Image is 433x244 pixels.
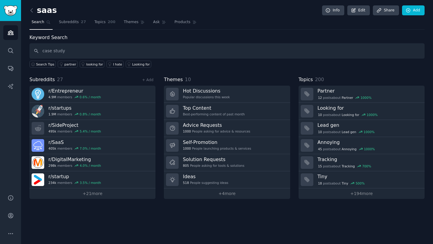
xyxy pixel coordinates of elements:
span: 234k [48,181,56,185]
div: 1000 % [364,130,375,134]
div: 7.0 % / month [80,146,101,151]
span: 15 [318,164,322,168]
a: + Add [142,78,153,82]
h3: Solution Requests [183,156,244,163]
div: 1000 % [367,113,378,117]
a: Themes [122,17,147,30]
span: Tiny [342,181,348,185]
h3: Partner [318,88,420,94]
h3: Top Content [183,105,245,111]
a: looking for [80,61,104,68]
span: 1000 [183,146,191,151]
div: Best-performing content of past month [183,112,245,116]
div: post s about [318,112,378,117]
span: 12 [318,96,322,100]
div: 5.4 % / month [80,129,101,133]
a: +194more [299,188,425,199]
div: People suggesting ideas [183,181,228,185]
span: Subreddits [29,76,55,84]
div: 3.5 % / month [80,181,101,185]
span: 805 [183,163,189,168]
span: Topics [94,20,106,25]
span: Search [32,20,44,25]
span: Search Tips [36,62,54,66]
span: 518 [183,181,189,185]
a: Share [373,5,399,16]
img: DigitalMarketing [32,156,44,169]
h3: Annoying [318,139,420,145]
span: 10 [318,113,322,117]
a: +4more [164,188,290,199]
div: People launching products & services [183,146,251,151]
div: People asking for advice & resources [183,129,250,133]
div: post s about [318,146,376,152]
div: looking for [86,62,103,66]
h3: Lead gen [318,122,420,128]
a: Looking for10postsaboutLooking for1000% [299,103,425,120]
span: 27 [81,20,86,25]
a: Search [29,17,53,30]
a: r/SaaS405kmembers7.0% / month [29,137,155,154]
a: Ask [151,17,168,30]
div: I hate [113,62,122,66]
a: r/startups1.9Mmembers0.8% / month [29,103,155,120]
button: Search Tips [29,61,56,68]
a: Partner12postsaboutPartner1000% [299,86,425,103]
div: 1000 % [361,96,372,100]
span: 200 [108,20,115,25]
h3: Ideas [183,173,228,180]
div: 1000 % [364,147,375,151]
span: Partner [342,96,353,100]
span: 4.9M [48,95,56,99]
div: members [48,129,101,133]
h3: Tracking [318,156,420,163]
span: Topics [299,76,313,84]
div: 0.8 % / month [80,112,101,116]
span: 1000 [183,129,191,133]
a: r/SideProject495kmembers5.4% / month [29,120,155,137]
span: 18 [318,181,322,185]
span: 45 [318,147,322,151]
a: Subreddits27 [57,17,88,30]
h3: Advice Requests [183,122,250,128]
span: 495k [48,129,56,133]
h3: r/ startups [48,105,101,111]
h3: r/ SideProject [48,122,101,128]
div: 4.0 % / month [80,163,101,168]
div: 700 % [362,164,371,168]
div: 0.6 % / month [80,95,101,99]
div: post s about [318,181,365,186]
span: 405k [48,146,56,151]
a: Ideas518People suggesting ideas [164,171,290,188]
span: 27 [57,77,63,82]
a: Add [402,5,425,16]
span: 200 [315,77,324,82]
div: members [48,112,101,116]
span: Products [174,20,190,25]
div: members [48,181,101,185]
h3: r/ startup [48,173,101,180]
h3: r/ SaaS [48,139,101,145]
div: Popular discussions this week [183,95,230,99]
a: Edit [347,5,370,16]
span: Themes [164,76,183,84]
a: Looking for [126,61,151,68]
a: r/Entrepreneur4.9Mmembers0.6% / month [29,86,155,103]
a: r/startup234kmembers3.5% / month [29,171,155,188]
span: Tracking [342,164,355,168]
a: Info [322,5,344,16]
img: startup [32,173,44,186]
div: post s about [318,129,375,135]
div: members [48,163,101,168]
a: partner [58,61,77,68]
div: partner [64,62,76,66]
span: Ask [153,20,160,25]
span: 1.9M [48,112,56,116]
img: GummySearch logo [4,5,17,16]
img: startups [32,105,44,117]
a: Lead gen10postsaboutLead gen1000% [299,120,425,137]
div: post s about [318,95,372,100]
h3: r/ DigitalMarketing [48,156,101,163]
a: r/DigitalMarketing298kmembers4.0% / month [29,154,155,171]
span: Looking for [342,113,359,117]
